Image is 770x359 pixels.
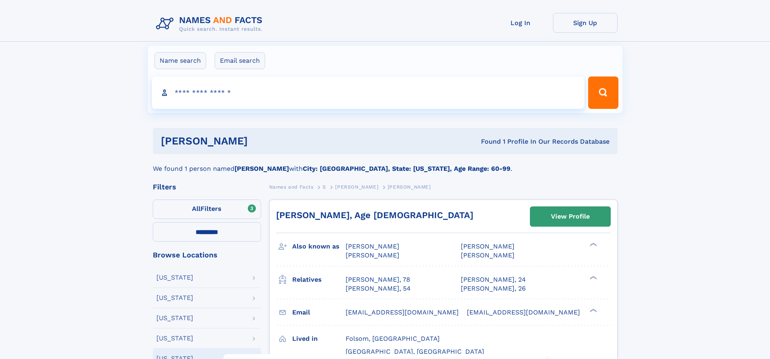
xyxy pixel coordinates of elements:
[551,207,590,226] div: View Profile
[364,137,610,146] div: Found 1 Profile In Our Records Database
[292,306,346,319] h3: Email
[461,242,515,250] span: [PERSON_NAME]
[292,240,346,253] h3: Also known as
[276,210,473,220] a: [PERSON_NAME], Age [DEMOGRAPHIC_DATA]
[323,182,326,192] a: S
[388,184,431,190] span: [PERSON_NAME]
[530,207,610,226] a: View Profile
[215,52,265,69] label: Email search
[152,76,585,109] input: search input
[461,251,515,259] span: [PERSON_NAME]
[156,295,193,301] div: [US_STATE]
[335,182,378,192] a: [PERSON_NAME]
[292,273,346,287] h3: Relatives
[269,182,314,192] a: Names and Facts
[156,315,193,321] div: [US_STATE]
[488,13,553,33] a: Log In
[161,136,365,146] h1: [PERSON_NAME]
[153,183,261,191] div: Filters
[553,13,618,33] a: Sign Up
[153,251,261,259] div: Browse Locations
[346,348,484,355] span: [GEOGRAPHIC_DATA], [GEOGRAPHIC_DATA]
[156,274,193,281] div: [US_STATE]
[461,284,526,293] a: [PERSON_NAME], 26
[156,335,193,342] div: [US_STATE]
[153,13,269,35] img: Logo Names and Facts
[346,242,399,250] span: [PERSON_NAME]
[346,275,410,284] a: [PERSON_NAME], 78
[588,308,597,313] div: ❯
[461,275,526,284] a: [PERSON_NAME], 24
[292,332,346,346] h3: Lived in
[323,184,326,190] span: S
[588,242,597,247] div: ❯
[346,284,411,293] a: [PERSON_NAME], 54
[154,52,206,69] label: Name search
[588,275,597,280] div: ❯
[303,165,511,172] b: City: [GEOGRAPHIC_DATA], State: [US_STATE], Age Range: 60-99
[153,200,261,219] label: Filters
[588,76,618,109] button: Search Button
[153,154,618,174] div: We found 1 person named with .
[234,165,289,172] b: [PERSON_NAME]
[346,308,459,316] span: [EMAIL_ADDRESS][DOMAIN_NAME]
[346,335,440,342] span: Folsom, [GEOGRAPHIC_DATA]
[192,205,200,212] span: All
[346,251,399,259] span: [PERSON_NAME]
[467,308,580,316] span: [EMAIL_ADDRESS][DOMAIN_NAME]
[335,184,378,190] span: [PERSON_NAME]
